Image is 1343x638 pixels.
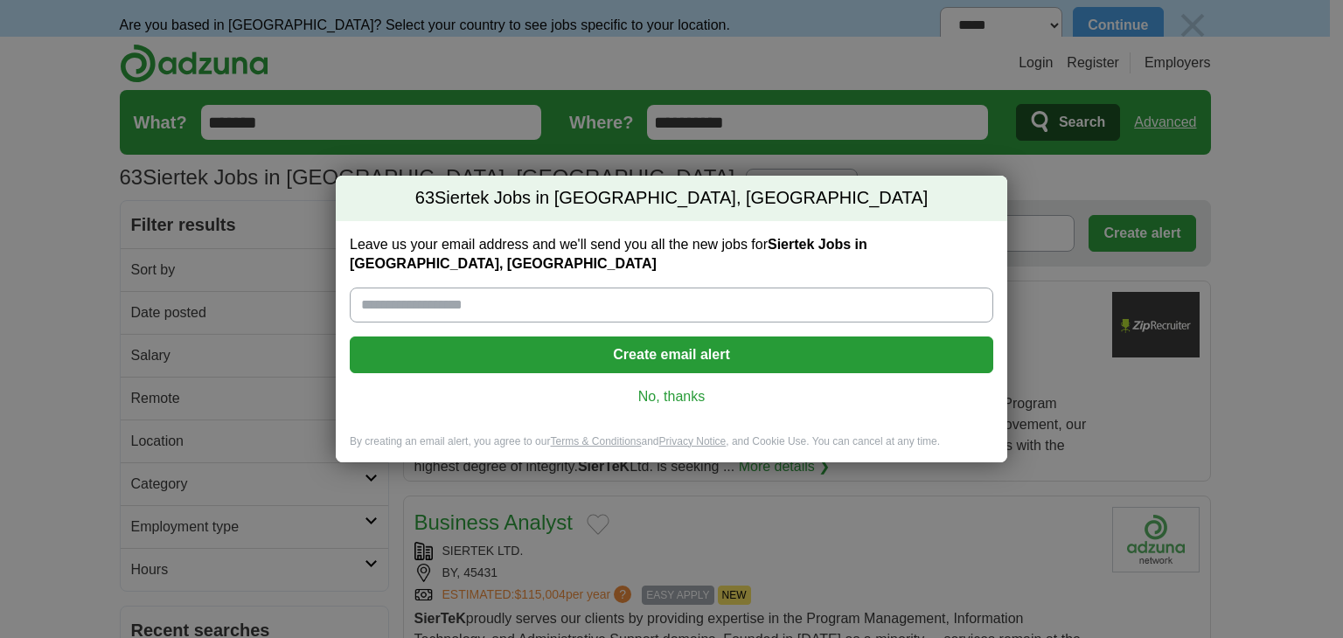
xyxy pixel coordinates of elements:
[350,235,993,274] label: Leave us your email address and we'll send you all the new jobs for
[336,434,1007,463] div: By creating an email alert, you agree to our and , and Cookie Use. You can cancel at any time.
[350,237,867,271] strong: Siertek Jobs in [GEOGRAPHIC_DATA], [GEOGRAPHIC_DATA]
[336,176,1007,221] h2: Siertek Jobs in [GEOGRAPHIC_DATA], [GEOGRAPHIC_DATA]
[350,336,993,373] button: Create email alert
[550,435,641,447] a: Terms & Conditions
[659,435,727,447] a: Privacy Notice
[415,186,435,211] span: 63
[364,387,979,406] a: No, thanks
